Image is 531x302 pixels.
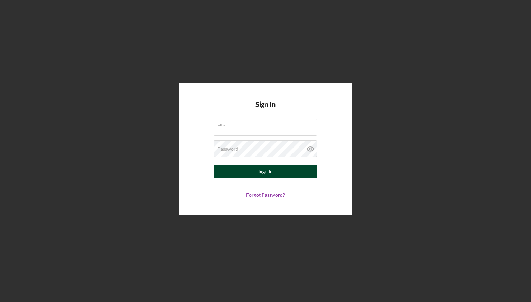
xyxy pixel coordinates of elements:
h4: Sign In [255,100,276,119]
label: Email [217,119,317,127]
div: Sign In [259,165,273,178]
button: Sign In [214,165,317,178]
a: Forgot Password? [246,192,285,198]
label: Password [217,146,239,152]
